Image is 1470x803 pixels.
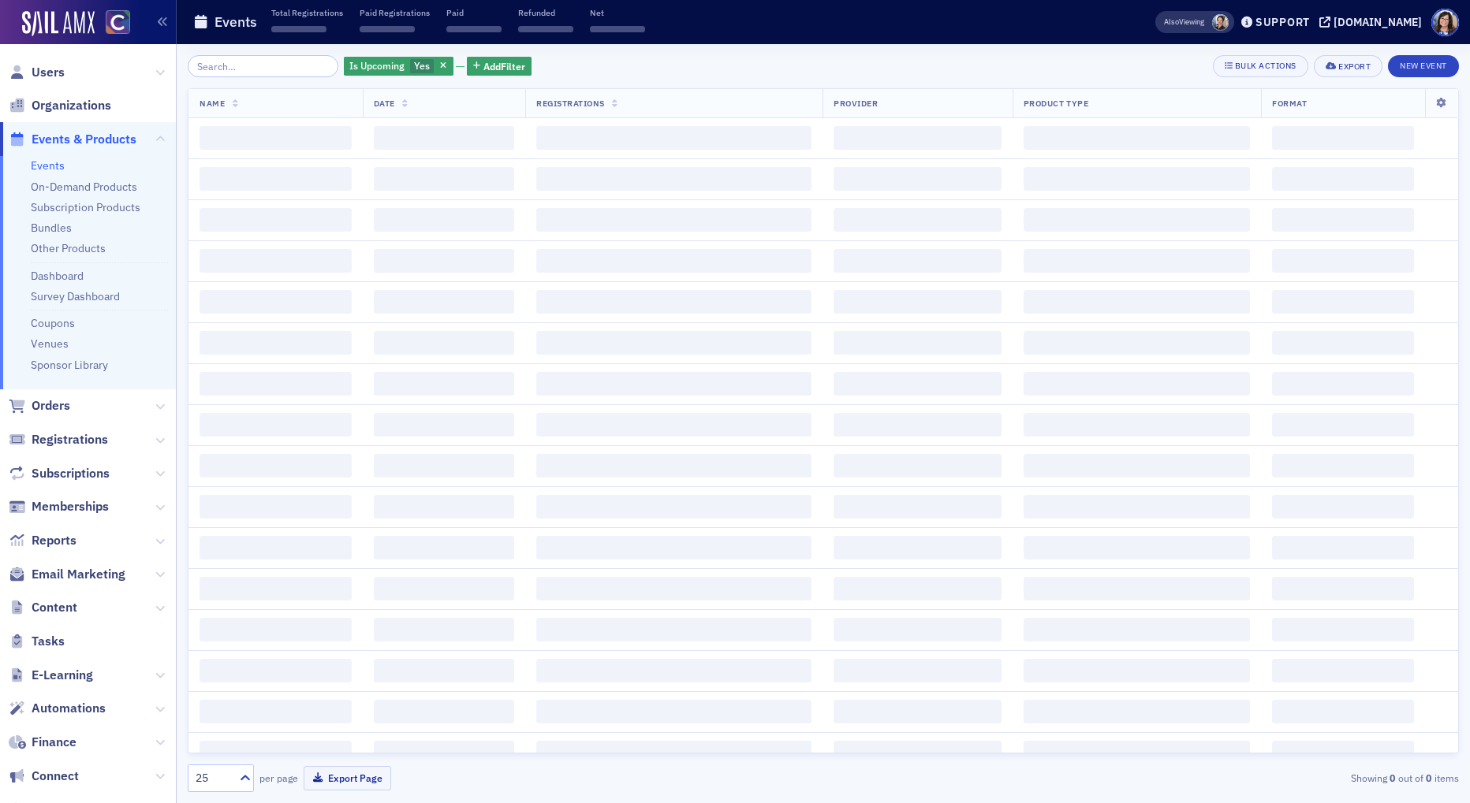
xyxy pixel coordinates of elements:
a: Registrations [9,431,108,448]
span: Email Marketing [32,566,125,583]
span: ‌ [1272,249,1414,273]
span: Format [1272,98,1307,109]
span: ‌ [1272,741,1414,764]
span: ‌ [1272,126,1414,150]
span: ‌ [374,659,514,682]
a: On-Demand Products [31,180,137,194]
span: Pamela Galey-Coleman [1212,14,1229,31]
div: Showing out of items [1047,771,1459,785]
a: Venues [31,336,69,351]
span: ‌ [536,331,811,355]
img: SailAMX [22,11,95,36]
strong: 0 [1387,771,1398,785]
span: ‌ [200,413,352,437]
span: Registrations [32,431,108,448]
span: Profile [1431,9,1459,36]
span: ‌ [374,741,514,764]
div: Export [1338,62,1371,71]
span: E-Learning [32,667,93,684]
a: Reports [9,532,76,549]
span: Orders [32,397,70,415]
span: Memberships [32,498,109,515]
span: ‌ [374,413,514,437]
a: Events [31,158,65,173]
span: ‌ [834,741,1002,764]
div: 25 [196,770,230,786]
span: ‌ [834,126,1002,150]
a: E-Learning [9,667,93,684]
span: ‌ [200,700,352,723]
span: ‌ [200,249,352,273]
span: ‌ [1024,741,1250,764]
span: ‌ [1024,126,1250,150]
span: ‌ [1024,495,1250,519]
a: New Event [1388,58,1459,72]
span: ‌ [1272,618,1414,641]
a: Connect [9,768,79,785]
a: Sponsor Library [31,358,108,372]
span: Subscriptions [32,465,110,482]
span: ‌ [1024,618,1250,641]
span: ‌ [518,26,573,32]
span: ‌ [536,290,811,314]
span: ‌ [834,331,1002,355]
span: Date [374,98,395,109]
a: Subscriptions [9,465,110,482]
p: Paid [446,7,502,18]
span: ‌ [1272,700,1414,723]
span: ‌ [1024,577,1250,600]
span: ‌ [374,495,514,519]
span: ‌ [200,167,352,191]
span: ‌ [374,536,514,559]
span: Organizations [32,97,111,114]
span: ‌ [200,126,352,150]
span: Tasks [32,633,65,650]
span: ‌ [834,618,1002,641]
div: Support [1255,15,1310,29]
span: Name [200,98,225,109]
span: ‌ [536,208,811,232]
span: Is Upcoming [349,59,405,72]
span: ‌ [1272,536,1414,559]
a: Dashboard [31,269,84,283]
span: ‌ [536,126,811,150]
div: Also [1164,17,1179,27]
span: ‌ [834,454,1002,478]
span: Automations [32,700,106,717]
span: ‌ [200,290,352,314]
button: [DOMAIN_NAME] [1319,17,1427,28]
div: Yes [344,57,453,76]
span: ‌ [1024,167,1250,191]
span: ‌ [1024,413,1250,437]
span: ‌ [374,700,514,723]
span: ‌ [1272,659,1414,682]
span: ‌ [1272,290,1414,314]
a: Survey Dashboard [31,289,120,303]
span: ‌ [374,167,514,191]
img: SailAMX [106,10,130,35]
a: Email Marketing [9,566,125,583]
span: ‌ [834,167,1002,191]
span: ‌ [1024,290,1250,314]
span: ‌ [200,454,352,478]
a: Content [9,599,77,616]
div: Bulk Actions [1235,61,1297,70]
button: Export Page [304,766,391,790]
span: ‌ [536,249,811,273]
span: ‌ [374,372,514,396]
p: Total Registrations [271,7,343,18]
span: ‌ [446,26,502,32]
a: Coupons [31,316,75,330]
span: ‌ [200,495,352,519]
a: Orders [9,397,70,415]
span: ‌ [536,536,811,559]
span: ‌ [374,577,514,600]
span: ‌ [1272,413,1414,437]
span: ‌ [590,26,645,32]
span: ‌ [200,331,352,355]
span: Provider [834,98,878,109]
span: ‌ [200,208,352,232]
span: Yes [414,59,430,72]
span: ‌ [834,700,1002,723]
